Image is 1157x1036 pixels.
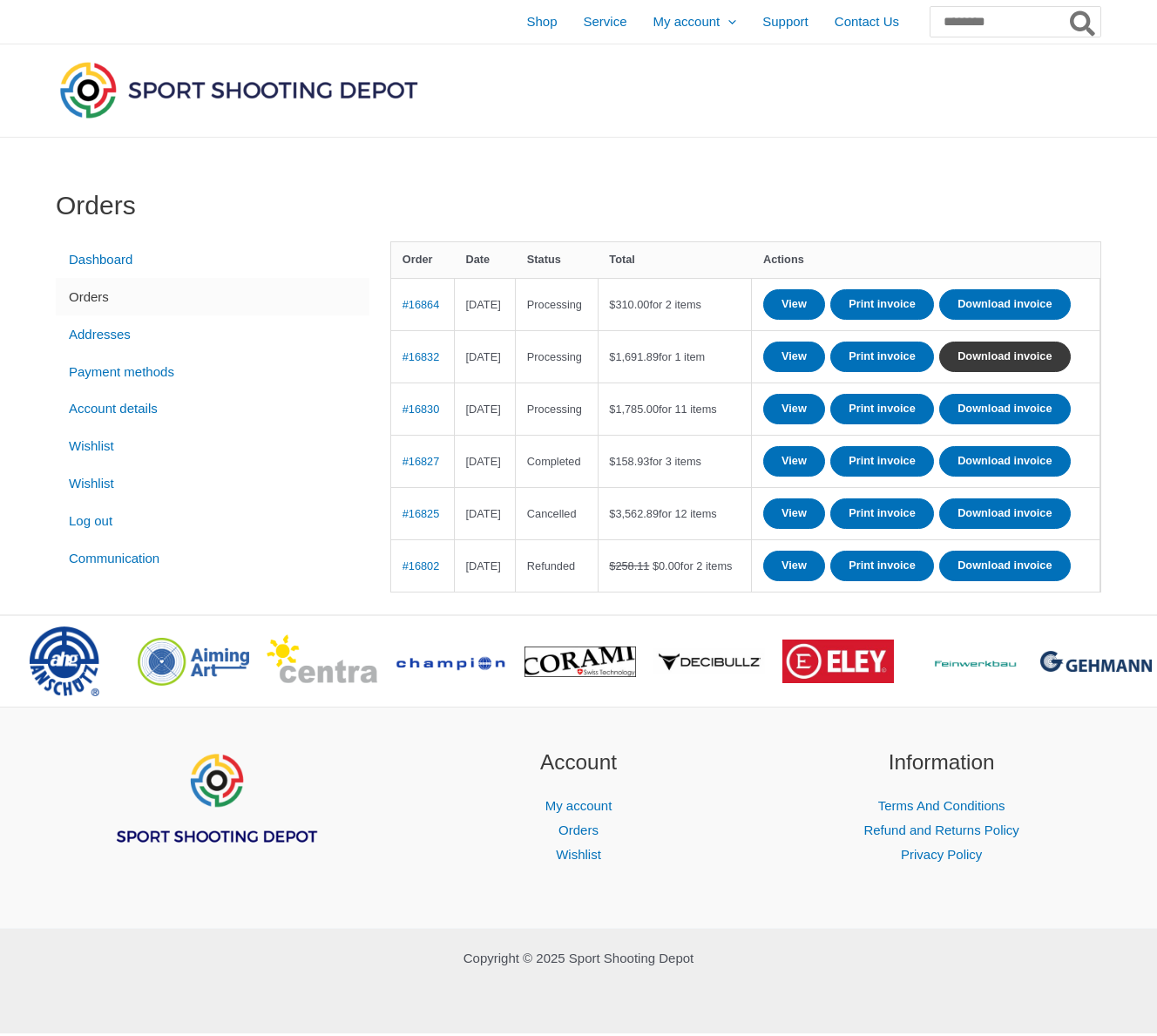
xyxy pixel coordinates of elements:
aside: Footer Widget 1 [56,747,376,888]
time: [DATE] [466,403,501,416]
nav: Information [781,794,1101,867]
a: Privacy Policy [901,847,982,862]
a: Download invoice order number 16832 [939,342,1070,372]
td: for 3 items [599,435,753,487]
h2: Account [419,747,739,779]
h2: Information [781,747,1101,779]
a: Addresses [56,315,369,353]
a: View order 16832 [763,342,825,372]
time: [DATE] [466,455,501,468]
a: Print invoice order number 16830 [830,394,934,424]
span: $ [609,350,615,363]
td: Refunded [516,539,598,592]
nav: Account pages [56,241,369,578]
a: Communication [56,539,369,577]
td: for 12 items [599,487,753,539]
a: Log out [56,502,369,539]
time: [DATE] [466,298,501,311]
a: My account [545,798,612,813]
td: Processing [516,383,598,435]
p: Copyright © 2025 Sport Shooting Depot [56,946,1101,971]
a: View order 16825 [763,498,825,529]
a: Print invoice order number 16827 [830,446,934,477]
a: Download invoice order number 16825 [939,498,1070,529]
span: $ [609,455,615,468]
span: $ [609,507,615,520]
span: $ [653,559,659,572]
span: Date [466,253,491,266]
nav: Account [419,794,739,867]
span: $ [609,298,615,311]
a: Print invoice order number 16802 [830,551,934,581]
a: Refund and Returns Policy [863,823,1018,837]
span: 1,691.89 [609,350,659,363]
a: View order 16864 [763,289,825,320]
td: for 2 items [599,278,753,330]
a: Orders [56,278,369,315]
del: $258.11 [609,559,649,572]
a: View order number 16825 [403,507,440,520]
a: Wishlist [56,428,369,465]
time: [DATE] [466,350,501,363]
time: [DATE] [466,559,501,572]
span: 1,785.00 [609,403,659,416]
img: Sport Shooting Depot [56,58,422,122]
a: View order number 16802 [403,559,440,572]
a: Print invoice order number 16825 [830,498,934,529]
a: Print invoice order number 16832 [830,342,934,372]
span: Actions [763,253,804,266]
a: View order 16830 [763,394,825,424]
a: Download invoice order number 16864 [939,289,1070,320]
td: Cancelled [516,487,598,539]
h1: Orders [56,190,1101,221]
img: brand logo [782,640,894,683]
a: Dashboard [56,241,369,279]
a: Download invoice order number 16830 [939,394,1070,424]
span: Order [403,253,433,266]
a: Wishlist [56,465,369,503]
span: 310.00 [609,298,649,311]
td: for 2 items [599,539,753,592]
td: Processing [516,278,598,330]
time: [DATE] [466,507,501,520]
span: 158.93 [609,455,649,468]
a: View order 16827 [763,446,825,477]
a: Terms And Conditions [878,798,1005,813]
span: 0.00 [653,559,680,572]
a: Wishlist [556,847,601,862]
td: Completed [516,435,598,487]
button: Search [1066,7,1100,37]
a: View order number 16864 [403,298,440,311]
a: Account details [56,390,369,428]
td: for 1 item [599,330,753,383]
a: Payment methods [56,353,369,390]
a: Download invoice order number 16827 [939,446,1070,477]
span: Status [527,253,561,266]
a: View order number 16830 [403,403,440,416]
span: 3,562.89 [609,507,659,520]
span: Total [609,253,635,266]
aside: Footer Widget 3 [781,747,1101,866]
td: for 11 items [599,383,753,435]
a: Download invoice order number 16802 [939,551,1070,581]
a: View order number 16832 [403,350,440,363]
a: View order number 16827 [403,455,440,468]
a: Orders [558,823,599,837]
a: Print invoice order number 16864 [830,289,934,320]
td: Processing [516,330,598,383]
aside: Footer Widget 2 [419,747,739,866]
span: $ [609,403,615,416]
a: View order 16802 [763,551,825,581]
